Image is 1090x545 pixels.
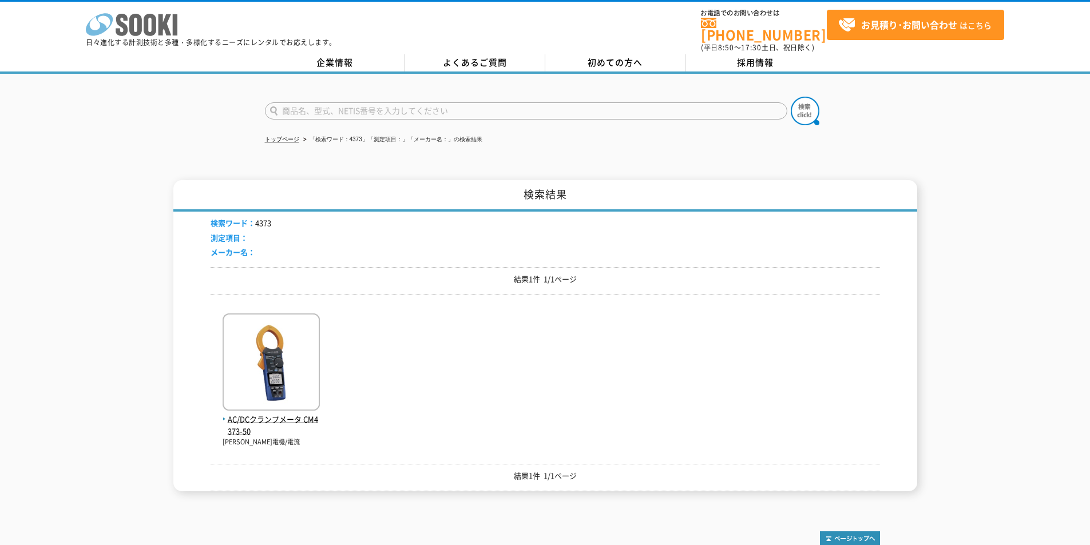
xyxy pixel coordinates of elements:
[405,54,545,71] a: よくあるご質問
[86,39,336,46] p: 日々進化する計測技術と多種・多様化するニーズにレンタルでお応えします。
[223,313,320,413] img: CM4373-50
[301,134,482,146] li: 「検索ワード：4373」「測定項目：」「メーカー名：」の検索結果
[173,180,917,212] h1: 検索結果
[211,217,271,229] li: 4373
[588,56,643,69] span: 初めての方へ
[838,17,992,34] span: はこちら
[861,18,957,31] strong: お見積り･お問い合わせ
[827,10,1004,40] a: お見積り･お問い合わせはこちら
[791,97,819,125] img: btn_search.png
[741,42,762,53] span: 17:30
[223,413,320,437] span: AC/DCクランプメータ CM4373-50
[211,232,248,243] span: 測定項目：
[701,10,827,17] span: お電話でのお問い合わせは
[718,42,734,53] span: 8:50
[211,217,255,228] span: 検索ワード：
[701,42,814,53] span: (平日 ～ 土日、祝日除く)
[223,401,320,437] a: AC/DCクランプメータ CM4373-50
[265,136,299,142] a: トップページ
[265,102,787,120] input: 商品名、型式、NETIS番号を入力してください
[701,18,827,41] a: [PHONE_NUMBER]
[545,54,685,71] a: 初めての方へ
[265,54,405,71] a: 企業情報
[211,470,880,482] p: 結果1件 1/1ページ
[211,273,880,285] p: 結果1件 1/1ページ
[223,437,320,447] p: [PERSON_NAME]電機/電流
[211,246,255,257] span: メーカー名：
[685,54,826,71] a: 採用情報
